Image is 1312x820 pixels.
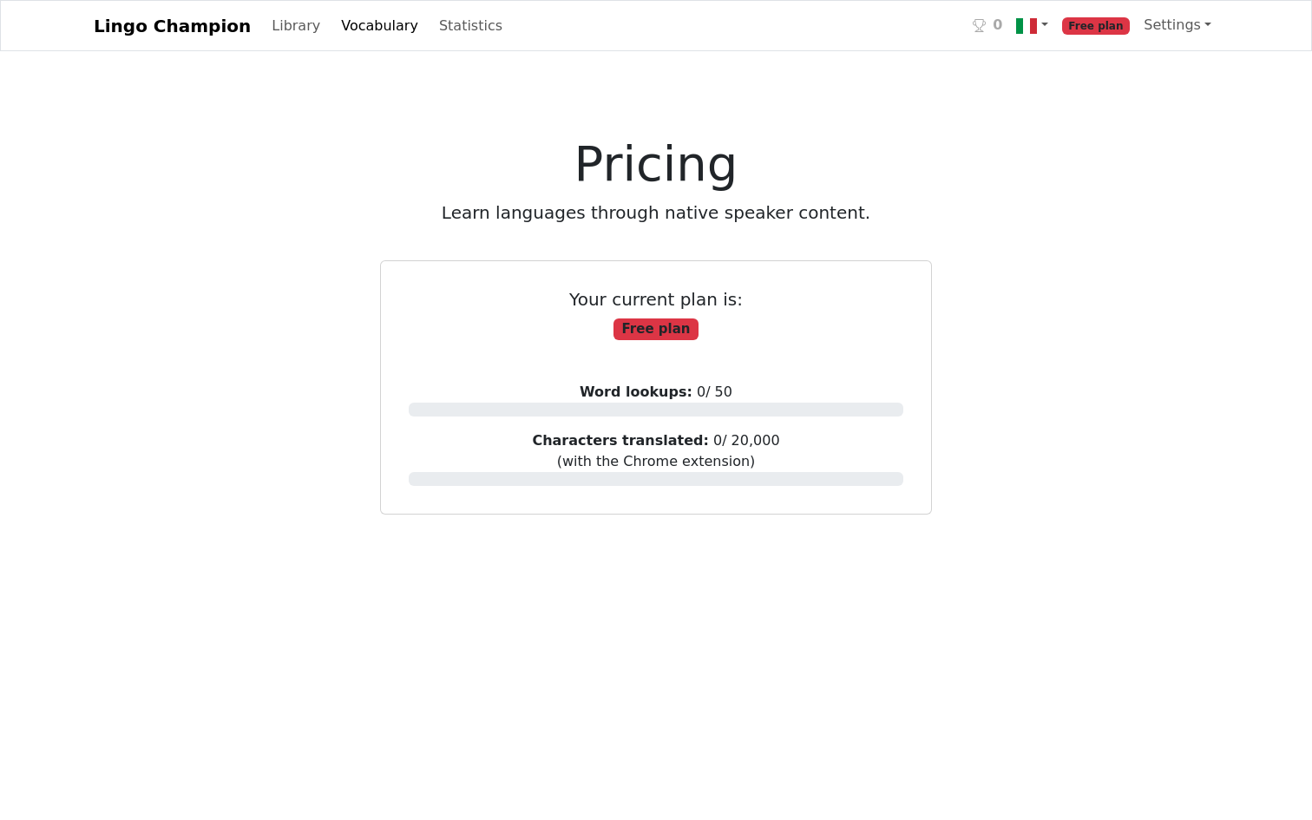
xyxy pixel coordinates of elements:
[580,384,692,400] strong: Word lookups:
[1055,8,1138,43] a: Free plan
[580,384,732,400] span: 0 / 50
[532,432,779,469] span: 0 / 20,000 (with the Chrome extension)
[265,9,327,43] a: Library
[323,200,989,226] p: Learn languages through native speaker content.
[966,8,1009,43] a: 0
[334,9,425,43] a: Vocabulary
[94,9,251,43] a: Lingo Champion
[409,289,903,310] h5: Your current plan is:
[1137,8,1218,43] a: Settings
[1144,16,1201,33] span: Settings
[613,318,699,341] span: Free plan
[323,134,989,193] h1: Pricing
[1016,16,1037,36] img: it.svg
[532,432,708,449] strong: Characters translated:
[993,15,1002,36] span: 0
[432,9,509,43] a: Statistics
[1062,17,1131,35] span: Free plan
